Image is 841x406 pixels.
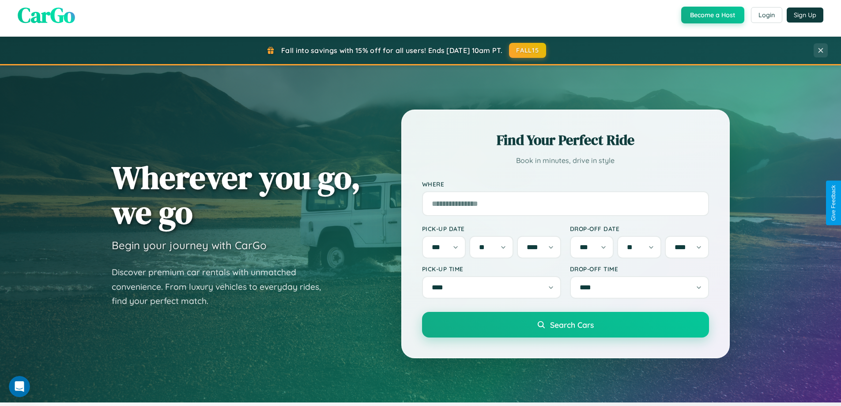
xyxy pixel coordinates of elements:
label: Where [422,180,709,188]
button: Become a Host [681,7,744,23]
span: CarGo [18,0,75,30]
span: Fall into savings with 15% off for all users! Ends [DATE] 10am PT. [281,46,502,55]
h3: Begin your journey with CarGo [112,239,267,252]
div: Give Feedback [830,185,837,221]
iframe: Intercom live chat [9,376,30,397]
label: Drop-off Time [570,265,709,273]
button: Login [751,7,782,23]
label: Pick-up Date [422,225,561,232]
p: Discover premium car rentals with unmatched convenience. From luxury vehicles to everyday rides, ... [112,265,332,308]
button: Sign Up [787,8,823,23]
button: FALL15 [509,43,546,58]
label: Pick-up Time [422,265,561,273]
h2: Find Your Perfect Ride [422,130,709,150]
button: Search Cars [422,312,709,338]
label: Drop-off Date [570,225,709,232]
h1: Wherever you go, we go [112,160,361,230]
span: Search Cars [550,320,594,330]
p: Book in minutes, drive in style [422,154,709,167]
